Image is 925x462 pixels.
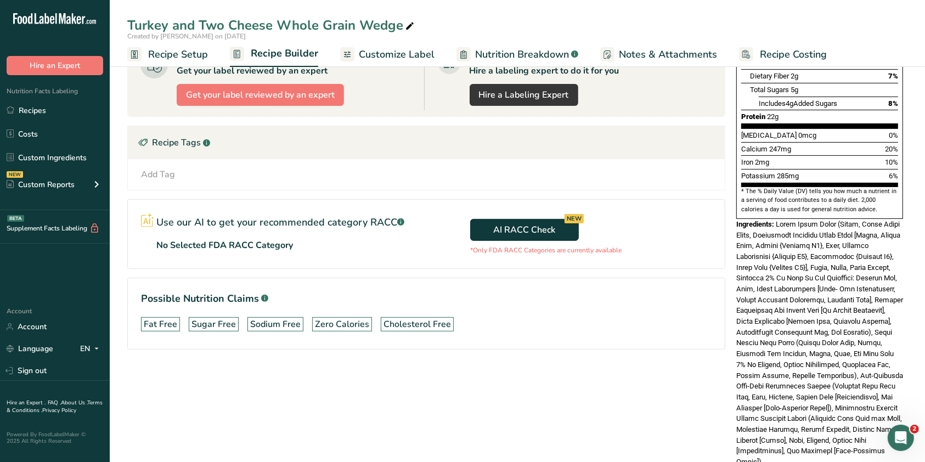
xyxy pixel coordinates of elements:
[230,41,318,67] a: Recipe Builder
[250,318,301,331] div: Sodium Free
[741,112,765,121] span: Protein
[736,220,774,228] span: Ingredients:
[741,187,898,214] section: * The % Daily Value (DV) tells you how much a nutrient in a serving of food contributes to a dail...
[619,47,717,62] span: Notes & Attachments
[186,88,335,102] span: Get your label reviewed by an expert
[739,42,827,67] a: Recipe Costing
[7,179,75,190] div: Custom Reports
[144,318,177,331] div: Fat Free
[889,131,898,139] span: 0%
[755,158,769,166] span: 2mg
[315,318,369,331] div: Zero Calories
[760,47,827,62] span: Recipe Costing
[141,291,712,306] h1: Possible Nutrition Claims
[80,342,103,356] div: EN
[600,42,717,67] a: Notes & Attachments
[885,145,898,153] span: 20%
[750,86,789,94] span: Total Sugars
[759,99,837,108] span: Includes Added Sugars
[565,214,584,223] div: NEW
[251,46,318,61] span: Recipe Builder
[798,131,816,139] span: 0mcg
[340,42,435,67] a: Customize Label
[750,72,789,80] span: Dietary Fiber
[177,84,344,106] button: Get your label reviewed by an expert
[767,112,779,121] span: 22g
[7,215,24,222] div: BETA
[888,425,914,451] iframe: Intercom live chat
[786,99,793,108] span: 4g
[777,172,799,180] span: 285mg
[791,72,798,80] span: 2g
[889,172,898,180] span: 6%
[470,245,622,255] p: *Only FDA RACC Categories are currently available
[127,15,416,35] div: Turkey and Two Cheese Whole Grain Wedge
[741,145,768,153] span: Calcium
[128,126,725,159] div: Recipe Tags
[885,158,898,166] span: 10%
[494,223,556,236] span: AI RACC Check
[741,172,775,180] span: Potassium
[888,99,898,108] span: 8%
[383,318,451,331] div: Cholesterol Free
[148,47,208,62] span: Recipe Setup
[127,42,208,67] a: Recipe Setup
[741,158,753,166] span: Iron
[769,145,791,153] span: 247mg
[470,84,578,106] a: Hire a Labeling Expert
[741,131,797,139] span: [MEDICAL_DATA]
[888,72,898,80] span: 7%
[141,168,175,181] div: Add Tag
[7,399,46,407] a: Hire an Expert .
[7,171,23,178] div: NEW
[42,407,76,414] a: Privacy Policy
[359,47,435,62] span: Customize Label
[156,215,404,230] p: Use our AI to get your recommended category RACC
[156,239,293,252] p: No Selected FDA RACC Category
[7,399,103,414] a: Terms & Conditions .
[910,425,919,433] span: 2
[7,339,53,358] a: Language
[7,56,103,75] button: Hire an Expert
[191,318,236,331] div: Sugar Free
[127,32,246,41] span: Created by [PERSON_NAME] on [DATE]
[456,42,578,67] a: Nutrition Breakdown
[791,86,798,94] span: 5g
[475,47,569,62] span: Nutrition Breakdown
[7,431,103,444] div: Powered By FoodLabelMaker © 2025 All Rights Reserved
[61,399,87,407] a: About Us .
[470,219,579,241] button: AI RACC Check NEW
[48,399,61,407] a: FAQ .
